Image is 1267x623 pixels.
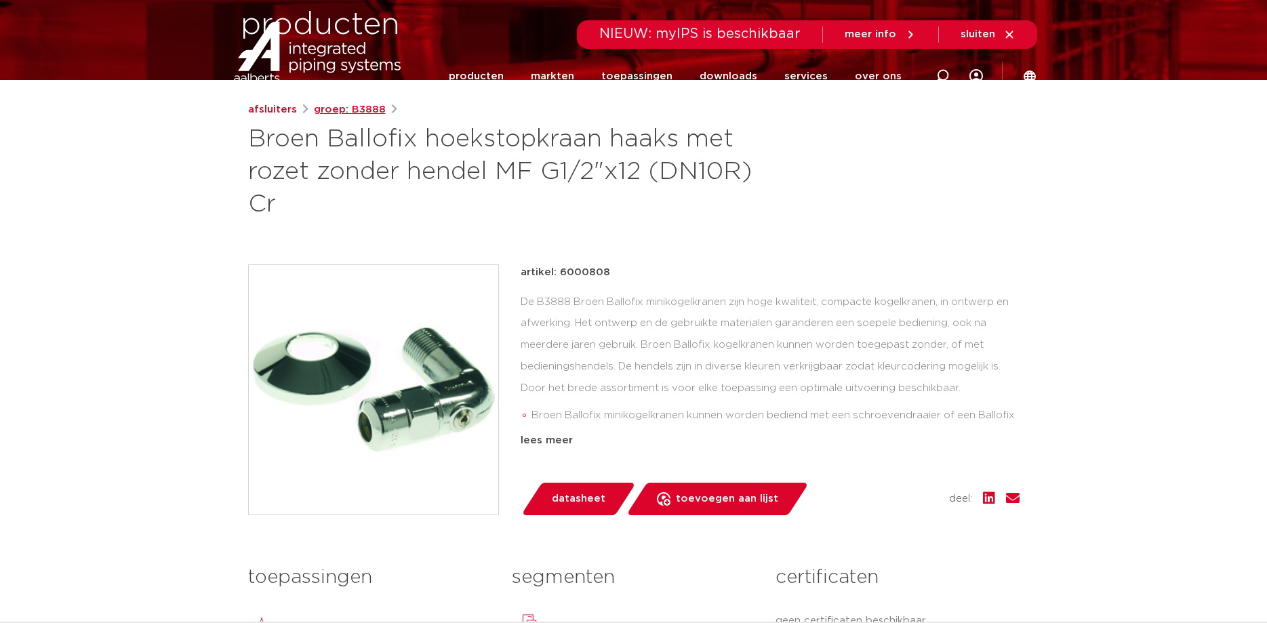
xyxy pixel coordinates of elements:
h3: segmenten [512,564,755,591]
span: meer info [845,29,896,39]
div: De B3888 Broen Ballofix minikogelkranen zijn hoge kwaliteit, compacte kogelkranen, in ontwerp en ... [521,292,1020,427]
span: datasheet [552,488,605,510]
a: markten [531,49,574,104]
a: services [784,49,828,104]
h1: Broen Ballofix hoekstopkraan haaks met rozet zonder hendel MF G1/2"x12 (DN10R) Cr [248,123,757,221]
span: sluiten [961,29,995,39]
h3: certificaten [776,564,1019,591]
a: toepassingen [601,49,672,104]
a: sluiten [961,28,1015,41]
span: toevoegen aan lijst [676,488,778,510]
img: Product Image for Broen Ballofix hoekstopkraan haaks met rozet zonder hendel MF G1/2"x12 (DN10R) Cr [249,265,498,515]
span: NIEUW: myIPS is beschikbaar [599,27,801,41]
a: over ons [855,49,902,104]
div: lees meer [521,433,1020,449]
h3: toepassingen [248,564,491,591]
a: producten [449,49,504,104]
a: groep: B3888 [314,102,386,118]
div: my IPS [969,49,983,104]
p: artikel: 6000808 [521,264,610,281]
span: deel: [949,491,972,507]
a: meer info [845,28,917,41]
a: downloads [700,49,757,104]
li: Broen Ballofix minikogelkranen kunnen worden bediend met een schroevendraaier of een Ballofix hendel [531,405,1020,448]
nav: Menu [449,49,902,104]
a: afsluiters [248,102,297,118]
a: datasheet [521,483,636,515]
